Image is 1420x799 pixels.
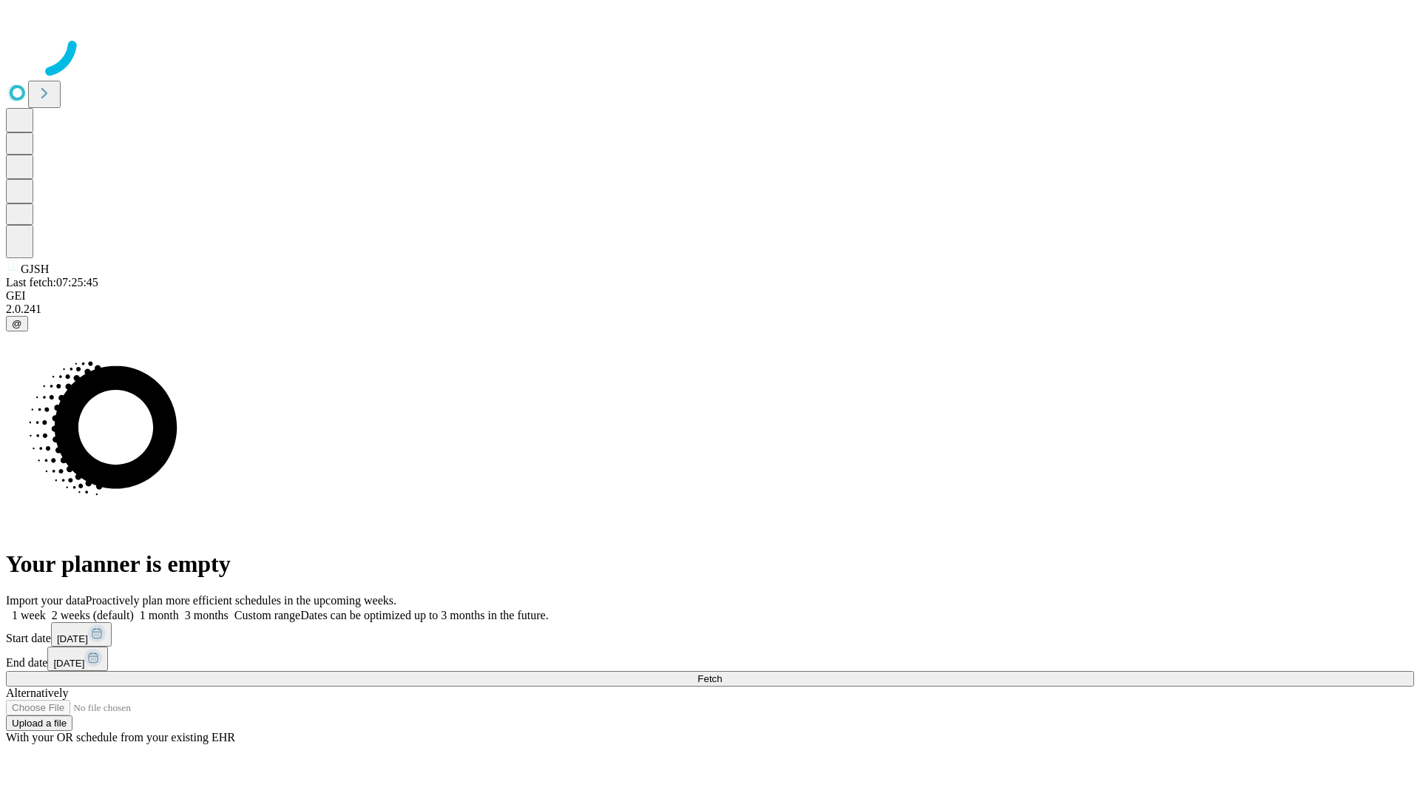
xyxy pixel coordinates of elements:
[6,316,28,331] button: @
[6,715,72,731] button: Upload a file
[6,731,235,744] span: With your OR schedule from your existing EHR
[234,609,300,621] span: Custom range
[12,318,22,329] span: @
[12,609,46,621] span: 1 week
[86,594,396,607] span: Proactively plan more efficient schedules in the upcoming weeks.
[6,276,98,289] span: Last fetch: 07:25:45
[53,658,84,669] span: [DATE]
[6,550,1414,578] h1: Your planner is empty
[6,687,68,699] span: Alternatively
[300,609,548,621] span: Dates can be optimized up to 3 months in the future.
[6,647,1414,671] div: End date
[21,263,49,275] span: GJSH
[51,622,112,647] button: [DATE]
[6,622,1414,647] div: Start date
[6,303,1414,316] div: 2.0.241
[140,609,179,621] span: 1 month
[6,289,1414,303] div: GEI
[47,647,108,671] button: [DATE]
[57,633,88,644] span: [DATE]
[6,671,1414,687] button: Fetch
[52,609,134,621] span: 2 weeks (default)
[6,594,86,607] span: Import your data
[185,609,229,621] span: 3 months
[697,673,722,684] span: Fetch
